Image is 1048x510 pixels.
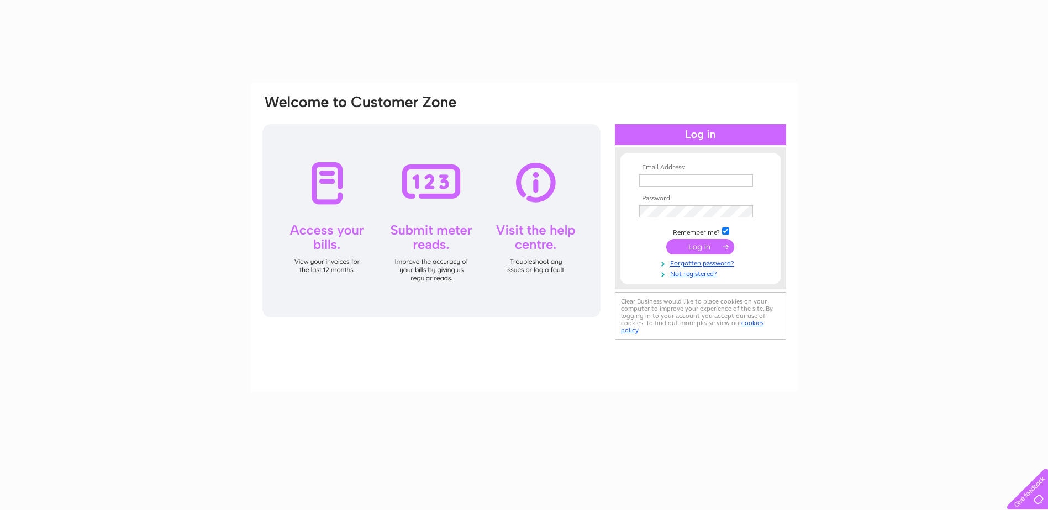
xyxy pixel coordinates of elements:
[666,239,734,254] input: Submit
[621,319,763,334] a: cookies policy
[639,268,765,278] a: Not registered?
[636,164,765,172] th: Email Address:
[636,226,765,237] td: Remember me?
[615,292,786,340] div: Clear Business would like to place cookies on your computer to improve your experience of the sit...
[636,195,765,203] th: Password:
[639,257,765,268] a: Forgotten password?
